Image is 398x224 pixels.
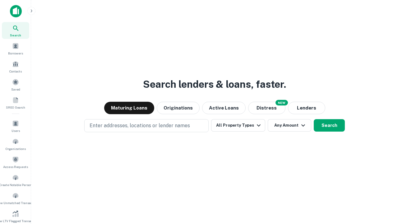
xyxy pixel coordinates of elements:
span: Users [12,128,20,133]
a: Search [2,22,29,39]
button: Active Loans [202,102,246,114]
button: Any Amount [268,119,311,132]
button: Lenders [288,102,325,114]
span: Saved [11,87,20,92]
span: Contacts [9,69,22,74]
a: Saved [2,76,29,93]
a: SREO Search [2,94,29,111]
span: Access Requests [3,164,28,169]
button: Originations [157,102,200,114]
span: Borrowers [8,51,23,56]
span: Organizations [6,146,26,151]
button: Search distressed loans with lien and other non-mortgage details. [248,102,285,114]
h3: Search lenders & loans, faster. [143,77,286,92]
img: capitalize-icon.png [10,5,22,17]
button: Search [314,119,345,132]
button: Maturing Loans [104,102,154,114]
a: Access Requests [2,154,29,170]
a: Borrowers [2,40,29,57]
a: Users [2,118,29,134]
span: Search [10,33,21,38]
a: Review Unmatched Transactions [2,190,29,207]
a: Organizations [2,136,29,152]
button: Enter addresses, locations or lender names [84,119,209,132]
div: NEW [275,100,288,105]
span: SREO Search [6,105,25,110]
a: Contacts [2,58,29,75]
button: All Property Types [211,119,265,132]
iframe: Chat Widget [367,174,398,204]
a: Create Notable Person [2,172,29,189]
p: Enter addresses, locations or lender names [90,122,190,129]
